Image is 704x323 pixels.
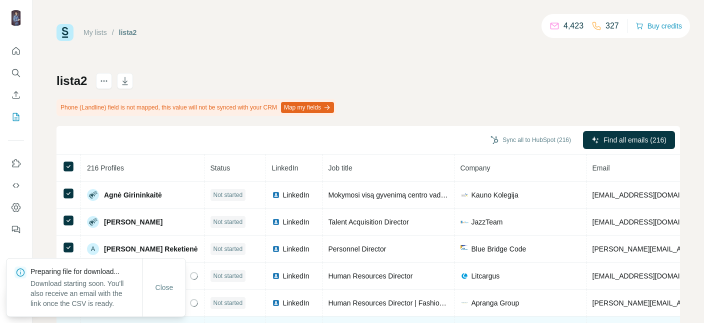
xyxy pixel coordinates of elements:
img: company-logo [460,245,468,253]
span: LinkedIn [283,244,309,254]
span: Talent Acquisition Director [328,218,409,226]
a: My lists [83,28,107,36]
div: lista2 [119,27,137,37]
img: LinkedIn logo [272,218,280,226]
img: company-logo [460,191,468,199]
span: Human Resources Director [328,272,413,280]
img: company-logo [460,272,468,280]
button: Map my fields [281,102,334,113]
button: actions [96,73,112,89]
span: Apranga Group [471,298,519,308]
button: Quick start [8,42,24,60]
button: Dashboard [8,198,24,216]
button: Enrich CSV [8,86,24,104]
button: Use Surfe API [8,176,24,194]
span: Mokymosi visą gyvenimą centro vadovė [328,191,452,199]
img: LinkedIn logo [272,272,280,280]
span: LinkedIn [283,217,309,227]
button: My lists [8,108,24,126]
button: Close [148,278,180,296]
span: [PERSON_NAME] [104,217,162,227]
span: Email [592,164,610,172]
p: Preparing file for download... [30,266,142,276]
div: A [87,243,99,255]
img: LinkedIn logo [272,245,280,253]
span: Personnel Director [328,245,386,253]
span: Not started [213,271,243,280]
img: Avatar [87,216,99,228]
p: Download starting soon. You'll also receive an email with the link once the CSV is ready. [30,278,142,308]
img: Avatar [8,10,24,26]
img: company-logo [460,218,468,226]
h1: lista2 [56,73,87,89]
img: LinkedIn logo [272,299,280,307]
span: [PERSON_NAME] Reketienė [104,244,198,254]
img: Surfe Logo [56,24,73,41]
span: Blue Bridge Code [471,244,526,254]
button: Sync all to HubSpot (216) [483,132,578,147]
span: Job title [328,164,352,172]
span: LinkedIn [272,164,298,172]
img: company-logo [460,299,468,307]
span: LinkedIn [283,298,309,308]
span: Close [155,282,173,292]
span: Not started [213,298,243,307]
img: LinkedIn logo [272,191,280,199]
li: / [112,27,114,37]
span: 216 Profiles [87,164,124,172]
span: Not started [213,190,243,199]
span: Find all emails (216) [603,135,666,145]
span: LinkedIn [283,271,309,281]
span: Status [210,164,230,172]
span: Not started [213,217,243,226]
span: JazzTeam [471,217,503,227]
button: Buy credits [635,19,682,33]
p: 327 [605,20,619,32]
img: Avatar [87,189,99,201]
span: Human Resources Director | Fashion Retail [328,299,463,307]
button: Use Surfe on LinkedIn [8,154,24,172]
span: Company [460,164,490,172]
span: LinkedIn [283,190,309,200]
button: Search [8,64,24,82]
button: Feedback [8,220,24,238]
span: Litcargus [471,271,500,281]
span: Agnė Girininkaitė [104,190,162,200]
div: Phone (Landline) field is not mapped, this value will not be synced with your CRM [56,99,336,116]
span: Kauno Kolegija [471,190,518,200]
span: Not started [213,244,243,253]
button: Find all emails (216) [583,131,675,149]
p: 4,423 [563,20,583,32]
